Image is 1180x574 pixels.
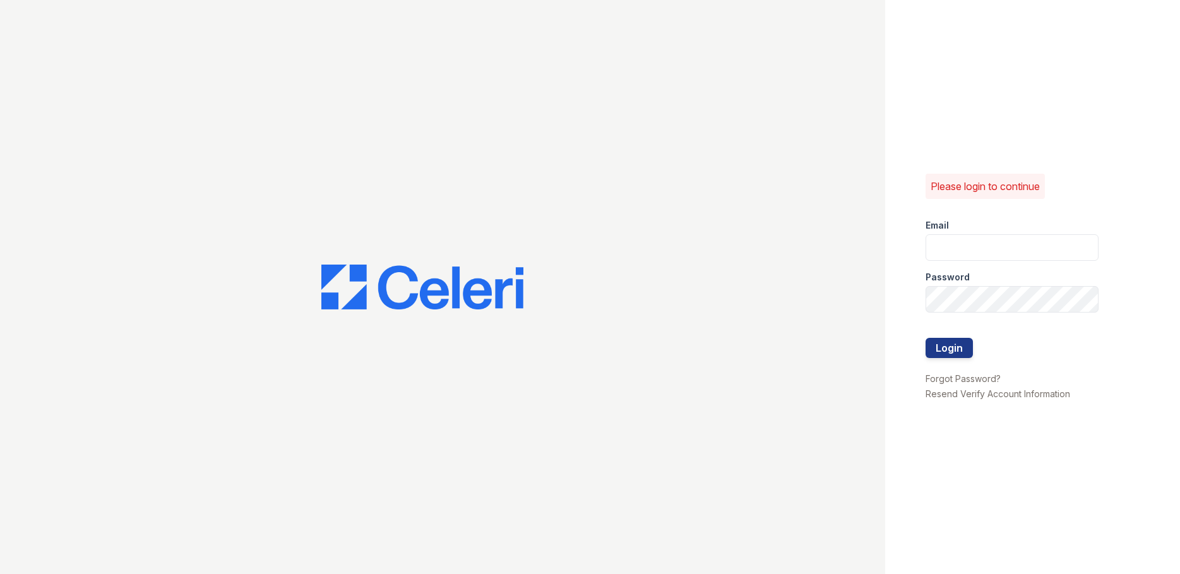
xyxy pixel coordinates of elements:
label: Email [926,219,949,232]
img: CE_Logo_Blue-a8612792a0a2168367f1c8372b55b34899dd931a85d93a1a3d3e32e68fde9ad4.png [321,265,523,310]
a: Forgot Password? [926,373,1001,384]
label: Password [926,271,970,284]
button: Login [926,338,973,358]
a: Resend Verify Account Information [926,388,1070,399]
p: Please login to continue [931,179,1040,194]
